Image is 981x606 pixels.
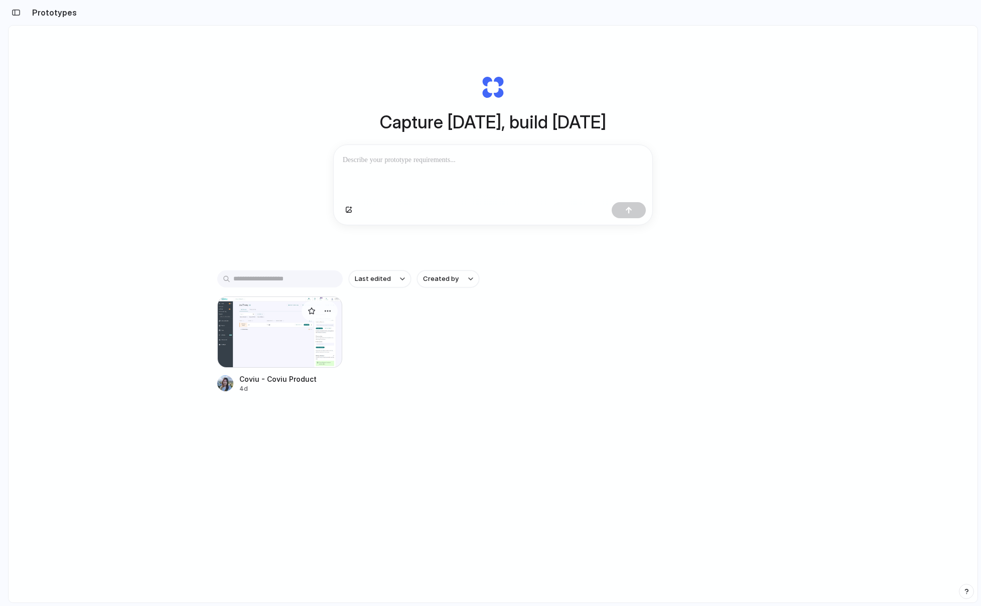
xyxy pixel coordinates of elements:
a: Coviu - Coviu ProductCoviu - Coviu Product4d [217,296,343,393]
div: 4d [239,384,317,393]
div: Coviu - Coviu Product [239,374,317,384]
span: Created by [423,274,459,284]
button: Last edited [349,270,411,287]
span: Last edited [355,274,391,284]
button: Created by [417,270,479,287]
h1: Capture [DATE], build [DATE] [380,109,606,135]
h2: Prototypes [28,7,77,19]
